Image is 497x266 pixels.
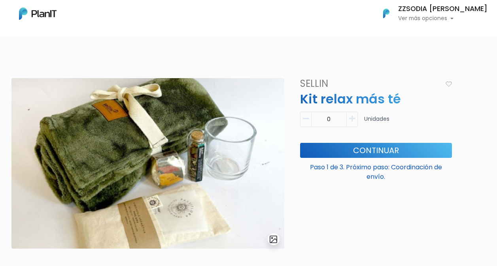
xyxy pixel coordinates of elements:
img: PlanIt Logo [378,5,395,22]
p: Ver más opciones [398,16,488,21]
img: 68921f9ede5ef_captura-de-pantalla-2025-08-05-121323.png [11,78,284,249]
img: PlanIt Logo [19,7,57,20]
p: Unidades [364,115,389,130]
p: Paso 1 de 3. Próximo paso: Coordinación de envío. [300,159,452,182]
h4: SELLIN [295,78,443,90]
img: gallery-light [269,235,278,244]
img: heart_icon [446,81,452,87]
p: Kit relax más té [295,90,457,109]
button: Continuar [300,143,452,158]
button: PlanIt Logo ZZSODIA [PERSON_NAME] Ver más opciones [373,3,488,24]
h6: ZZSODIA [PERSON_NAME] [398,6,488,13]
